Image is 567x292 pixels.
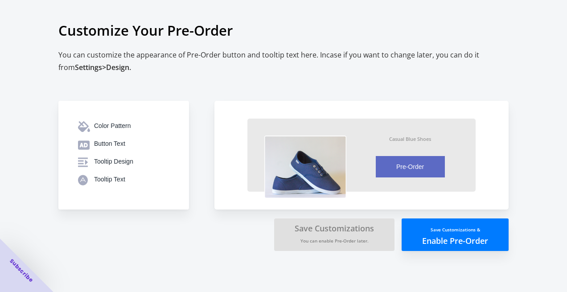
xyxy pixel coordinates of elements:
[94,139,169,148] div: Button Text
[94,157,169,166] div: Tooltip Design
[376,156,445,177] button: Pre-Order
[71,117,177,135] button: Color Pattern
[71,170,177,188] button: Tooltip Text
[71,152,177,170] button: Tooltip Design
[71,135,177,152] button: Button Text
[264,136,346,198] img: vzX7clC.png
[58,12,509,49] h1: Customize Your Pre-Order
[300,238,369,244] small: You can enable Pre-Order later.
[94,121,169,130] div: Color Pattern
[75,62,131,72] span: Settings > Design.
[431,226,480,233] small: Save Customizations &
[274,218,394,251] button: Save CustomizationsYou can enable Pre-Order later.
[8,257,35,284] span: Subscribe
[94,175,169,184] div: Tooltip Text
[58,49,509,74] h2: You can customize the appearance of Pre-Order button and tooltip text here. Incase if you want to...
[389,136,431,142] div: Casual Blue Shoes
[402,218,509,251] button: Save Customizations &Enable Pre-Order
